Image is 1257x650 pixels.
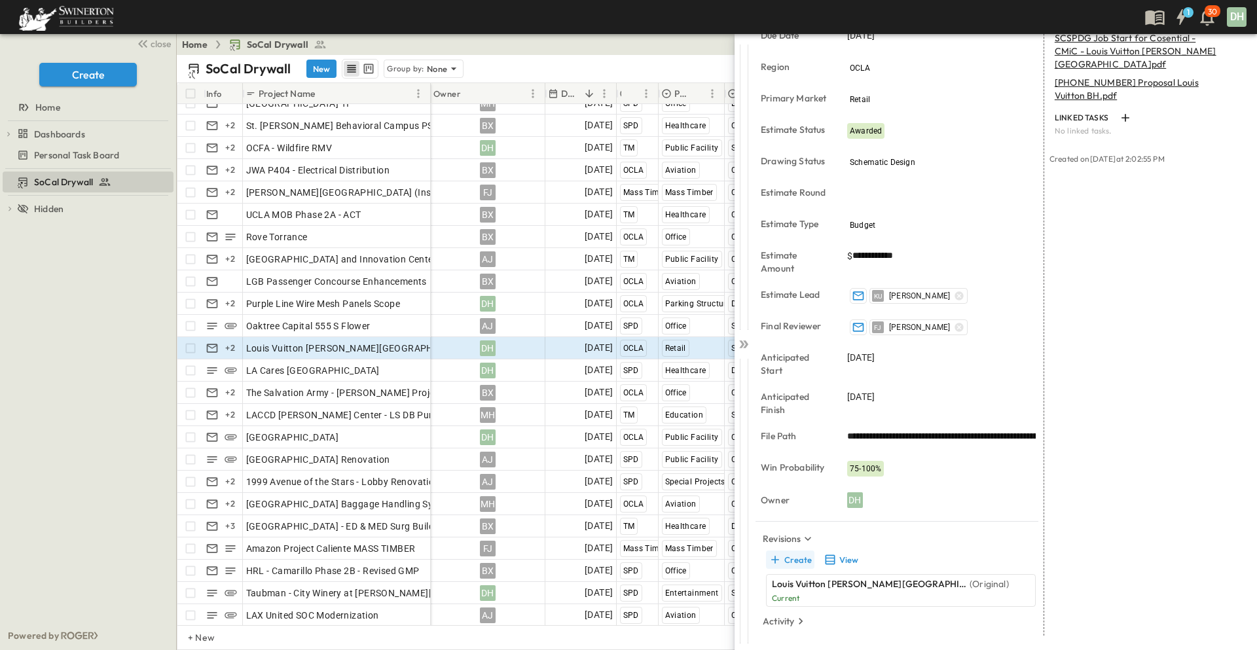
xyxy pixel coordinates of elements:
[585,318,613,333] span: [DATE]
[850,221,875,230] span: Budget
[387,62,424,75] p: Group by:
[480,563,496,579] div: BX
[847,29,875,42] span: [DATE]
[665,410,704,420] span: Education
[480,585,496,601] div: DH
[874,296,882,297] span: KU
[585,518,613,533] span: [DATE]
[480,274,496,289] div: BX
[585,363,613,378] span: [DATE]
[223,185,238,200] div: + 2
[761,217,829,230] p: Estimate Type
[480,496,496,512] div: MH
[847,351,875,364] span: [DATE]
[433,75,461,112] div: Owner
[246,186,537,199] span: [PERSON_NAME][GEOGRAPHIC_DATA] (Installation of mass timber)
[665,566,687,575] span: Office
[1049,154,1165,164] span: Created on [DATE] at 2:02:55 PM
[480,474,496,490] div: AJ
[182,38,208,51] a: Home
[246,564,420,577] span: HRL - Camarillo Phase 2B - Revised GMP
[223,340,238,356] div: + 2
[1055,113,1115,123] p: LINKED TASKS
[585,452,613,467] span: [DATE]
[480,118,496,134] div: BX
[761,351,829,377] p: Anticipated Start
[850,464,881,473] span: 75-100%
[623,477,639,486] span: SPD
[246,230,308,244] span: Rove Torrance
[246,587,522,600] span: Taubman - City Winery at [PERSON_NAME][GEOGRAPHIC_DATA]
[16,3,117,31] img: 6c363589ada0b36f064d841b69d3a419a338230e66bb0a533688fa5cc3e9e735.png
[318,86,332,101] button: Sort
[623,366,639,375] span: SPD
[360,61,376,77] button: kanban view
[761,390,829,416] p: Anticipated Finish
[246,609,379,622] span: LAX United SOC Modernization
[480,140,496,156] div: DH
[246,497,460,511] span: [GEOGRAPHIC_DATA] Baggage Handling Systems
[623,99,639,108] span: SPD
[623,522,635,531] span: TM
[665,499,697,509] span: Aviation
[223,118,238,134] div: + 2
[665,255,719,264] span: Public Facility
[585,340,613,355] span: [DATE]
[427,62,448,75] p: None
[690,86,704,101] button: Sort
[1055,76,1220,102] p: [PHONE_NUMBER] Proposal Louis Vuitton BH.pdf
[623,277,644,286] span: OCLA
[847,390,875,403] span: [DATE]
[623,588,639,598] span: SPD
[182,38,335,51] nav: breadcrumbs
[39,63,137,86] button: Create
[1055,126,1239,136] p: No linked tasks.
[246,208,361,221] span: UCLA MOB Phase 2A - ACT
[246,297,401,310] span: Purple Line Wire Mesh Panels Scope
[35,101,60,114] span: Home
[757,612,812,630] button: Activity
[623,433,644,442] span: OCLA
[3,145,173,166] div: test
[585,274,613,289] span: [DATE]
[761,92,829,105] p: Primary Market
[847,492,863,508] div: DH
[246,364,380,377] span: LA Cares [GEOGRAPHIC_DATA]
[665,477,725,486] span: Special Projects
[223,518,238,534] div: + 3
[638,86,654,101] button: Menu
[246,475,440,488] span: 1999 Avenue of the Stars - Lobby Renovation
[585,296,613,311] span: [DATE]
[674,87,687,100] p: Primary Market
[623,255,635,264] span: TM
[623,299,644,308] span: OCLA
[761,123,829,136] p: Estimate Status
[223,496,238,512] div: + 2
[480,452,496,467] div: AJ
[585,251,613,266] span: [DATE]
[585,496,613,511] span: [DATE]
[480,385,496,401] div: BX
[623,455,639,464] span: SPD
[464,86,478,101] button: Sort
[585,162,613,177] span: [DATE]
[480,607,496,623] div: AJ
[761,461,829,474] p: Win Probability
[246,453,390,466] span: [GEOGRAPHIC_DATA] Renovation
[623,321,639,331] span: SPD
[623,410,635,420] span: TM
[410,86,426,101] button: Menu
[665,388,687,397] span: Office
[480,407,496,423] div: MH
[665,366,706,375] span: Healthcare
[585,185,613,200] span: [DATE]
[665,299,731,308] span: Parking Structure
[763,615,794,628] p: Activity
[665,455,719,464] span: Public Facility
[34,128,85,141] span: Dashboards
[623,121,639,130] span: SPD
[665,544,714,553] span: Mass Timber
[206,75,222,112] div: Info
[480,207,496,223] div: BX
[1055,31,1220,71] p: SCSPDG Job Start for Cosential - CMiC - Louis Vuitton [PERSON_NAME][GEOGRAPHIC_DATA]pdf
